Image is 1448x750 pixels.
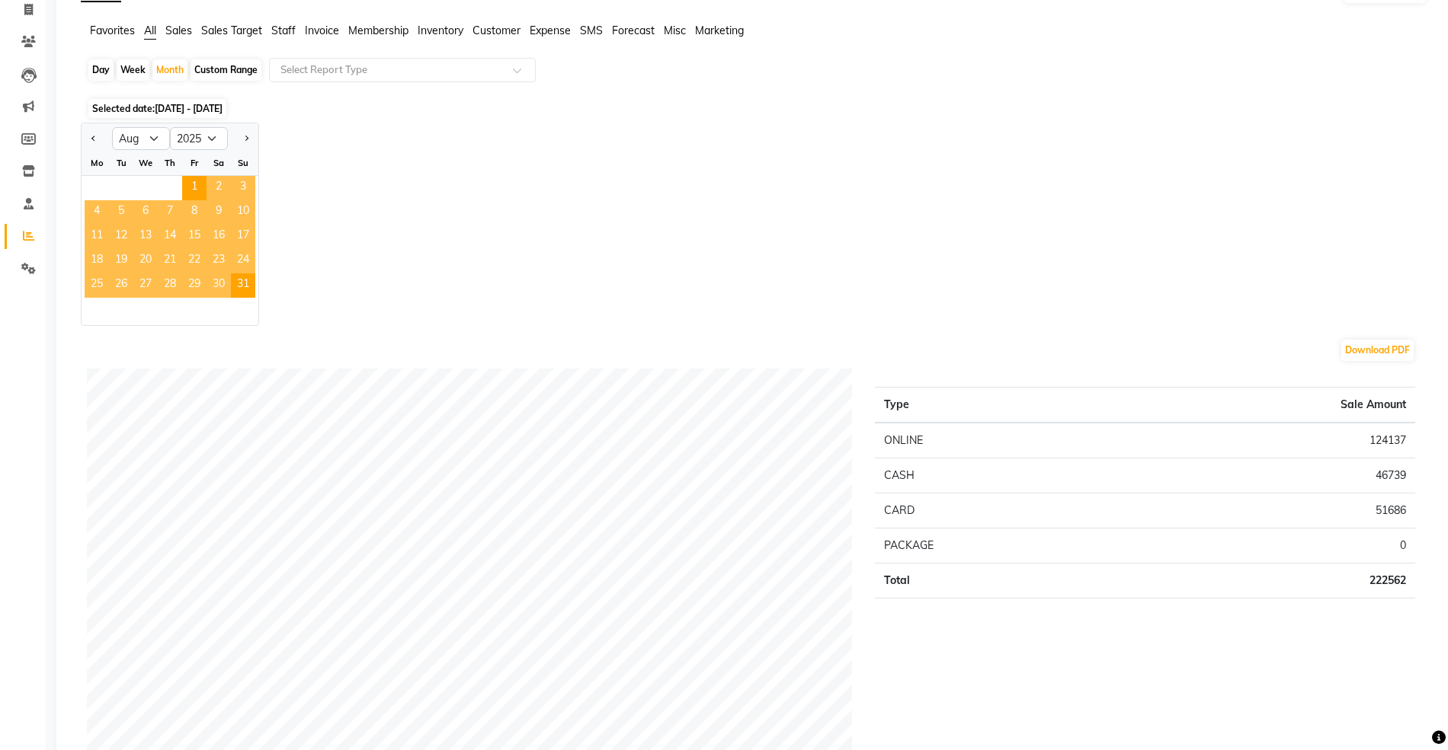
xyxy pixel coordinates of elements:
div: Monday, August 18, 2025 [85,249,109,273]
div: Thursday, August 7, 2025 [158,200,182,225]
span: 5 [109,200,133,225]
td: 124137 [1116,423,1415,458]
span: Expense [530,24,571,37]
span: 29 [182,273,207,298]
div: Tu [109,151,133,175]
div: Saturday, August 30, 2025 [207,273,231,298]
span: 6 [133,200,158,225]
span: Sales Target [201,24,262,37]
span: 8 [182,200,207,225]
div: Sunday, August 31, 2025 [231,273,255,298]
div: Monday, August 11, 2025 [85,225,109,249]
select: Select month [112,127,170,150]
div: Friday, August 29, 2025 [182,273,207,298]
td: 46739 [1116,458,1415,493]
div: Sunday, August 17, 2025 [231,225,255,249]
span: 25 [85,273,109,298]
span: Favorites [90,24,135,37]
span: [DATE] - [DATE] [155,103,223,114]
span: Forecast [612,24,655,37]
div: Monday, August 4, 2025 [85,200,109,225]
span: 19 [109,249,133,273]
div: We [133,151,158,175]
span: Misc [664,24,686,37]
td: ONLINE [875,423,1116,458]
div: Sunday, August 3, 2025 [231,176,255,200]
span: 22 [182,249,207,273]
span: Customer [473,24,521,37]
div: Wednesday, August 13, 2025 [133,225,158,249]
div: Th [158,151,182,175]
span: 12 [109,225,133,249]
span: SMS [580,24,603,37]
span: 24 [231,249,255,273]
div: Tuesday, August 5, 2025 [109,200,133,225]
div: Saturday, August 16, 2025 [207,225,231,249]
div: Sunday, August 10, 2025 [231,200,255,225]
div: Wednesday, August 6, 2025 [133,200,158,225]
div: Tuesday, August 26, 2025 [109,273,133,298]
td: Total [875,563,1116,598]
div: Tuesday, August 12, 2025 [109,225,133,249]
span: 26 [109,273,133,298]
span: Inventory [418,24,463,37]
span: 27 [133,273,158,298]
div: Tuesday, August 19, 2025 [109,249,133,273]
div: Su [231,151,255,175]
span: Selected date: [88,99,226,118]
th: Type [875,388,1116,423]
td: 0 [1116,528,1415,563]
span: Invoice [305,24,339,37]
div: Friday, August 8, 2025 [182,200,207,225]
span: Sales [165,24,192,37]
div: Thursday, August 28, 2025 [158,273,182,298]
button: Download PDF [1341,340,1414,361]
span: 31 [231,273,255,298]
span: Membership [348,24,408,37]
div: Saturday, August 9, 2025 [207,200,231,225]
span: 1 [182,176,207,200]
span: 17 [231,225,255,249]
div: Wednesday, August 20, 2025 [133,249,158,273]
div: Thursday, August 21, 2025 [158,249,182,273]
span: 30 [207,273,231,298]
span: 11 [85,225,109,249]
div: Month [152,59,187,81]
span: 15 [182,225,207,249]
th: Sale Amount [1116,388,1415,423]
span: 7 [158,200,182,225]
div: Sunday, August 24, 2025 [231,249,255,273]
div: Saturday, August 2, 2025 [207,176,231,200]
div: Week [117,59,149,81]
div: Thursday, August 14, 2025 [158,225,182,249]
span: 28 [158,273,182,298]
span: All [144,24,156,37]
td: PACKAGE [875,528,1116,563]
div: Mo [85,151,109,175]
td: CASH [875,458,1116,493]
div: Friday, August 1, 2025 [182,176,207,200]
div: Wednesday, August 27, 2025 [133,273,158,298]
div: Saturday, August 23, 2025 [207,249,231,273]
span: 4 [85,200,109,225]
span: 21 [158,249,182,273]
span: 9 [207,200,231,225]
div: Monday, August 25, 2025 [85,273,109,298]
span: 3 [231,176,255,200]
div: Fr [182,151,207,175]
td: CARD [875,493,1116,528]
span: 2 [207,176,231,200]
span: 18 [85,249,109,273]
div: Sa [207,151,231,175]
span: 20 [133,249,158,273]
span: 10 [231,200,255,225]
span: 14 [158,225,182,249]
span: Staff [271,24,296,37]
div: Day [88,59,114,81]
span: 13 [133,225,158,249]
div: Friday, August 22, 2025 [182,249,207,273]
select: Select year [170,127,228,150]
div: Custom Range [191,59,261,81]
div: Friday, August 15, 2025 [182,225,207,249]
span: 23 [207,249,231,273]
